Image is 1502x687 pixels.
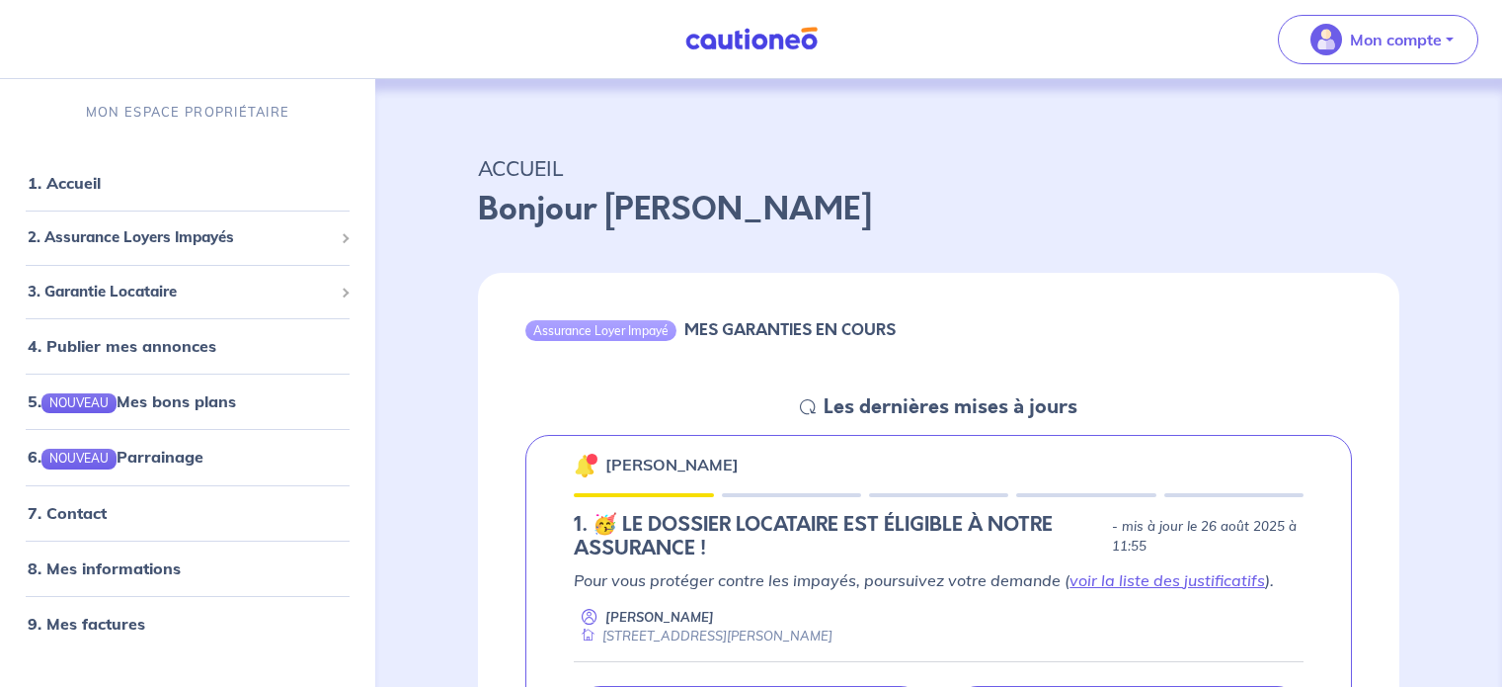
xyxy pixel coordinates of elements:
[684,320,896,339] h6: MES GARANTIES EN COURS
[8,273,367,311] div: 3. Garantie Locataire
[28,447,203,467] a: 6.NOUVEAUParrainage
[824,395,1077,419] h5: Les dernières mises à jours
[1278,15,1478,64] button: illu_account_valid_menu.svgMon compte
[574,513,1103,560] h5: 1.︎ 🥳 LE DOSSIER LOCATAIRE EST ÉLIGIBLE À NOTRE ASSURANCE !
[574,513,1304,560] div: state: ELIGIBILITY-RESULT-IN-PROGRESS, Context: NEW,MAYBE-CERTIFICATE,ALONE,LESSOR-DOCUMENTS
[8,326,367,366] div: 4. Publier mes annonces
[8,493,367,533] div: 7. Contact
[605,453,739,476] p: [PERSON_NAME]
[1112,517,1304,557] p: - mis à jour le 26 août 2025 à 11:55
[28,558,181,578] a: 8. Mes informations
[1350,28,1442,51] p: Mon compte
[28,503,107,523] a: 7. Contact
[525,320,676,340] div: Assurance Loyer Impayé
[605,608,714,627] p: [PERSON_NAME]
[8,218,367,257] div: 2. Assurance Loyers Impayés
[574,568,1304,592] p: Pour vous protéger contre les impayés, poursuivez votre demande ( ).
[1310,24,1342,55] img: illu_account_valid_menu.svg
[28,391,236,411] a: 5.NOUVEAUMes bons plans
[28,281,333,303] span: 3. Garantie Locataire
[478,150,1399,186] p: ACCUEIL
[8,604,367,644] div: 9. Mes factures
[8,549,367,588] div: 8. Mes informations
[574,627,832,645] div: [STREET_ADDRESS][PERSON_NAME]
[1069,570,1265,590] a: voir la liste des justificatifs
[28,173,101,193] a: 1. Accueil
[478,186,1399,233] p: Bonjour [PERSON_NAME]
[677,27,826,51] img: Cautioneo
[8,437,367,476] div: 6.NOUVEAUParrainage
[8,163,367,203] div: 1. Accueil
[28,336,216,356] a: 4. Publier mes annonces
[574,454,597,477] img: 🔔
[8,382,367,421] div: 5.NOUVEAUMes bons plans
[28,226,333,249] span: 2. Assurance Loyers Impayés
[86,103,289,122] p: MON ESPACE PROPRIÉTAIRE
[28,614,145,634] a: 9. Mes factures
